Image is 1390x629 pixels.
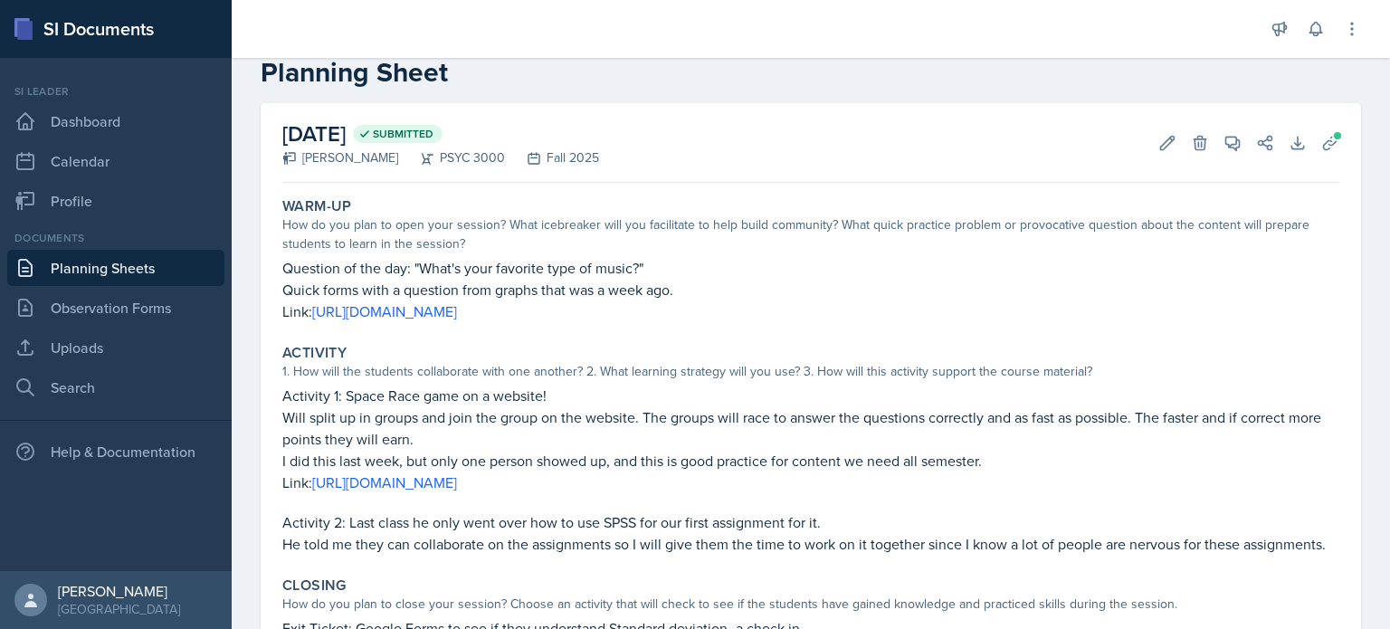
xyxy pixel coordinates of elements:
[7,434,224,470] div: Help & Documentation
[282,595,1339,614] div: How do you plan to close your session? Choose an activity that will check to see if the students ...
[282,344,347,362] label: Activity
[7,83,224,100] div: Si leader
[282,148,398,167] div: [PERSON_NAME]
[282,577,347,595] label: Closing
[282,279,1339,300] p: Quick forms with a question from graphs that was a week ago.
[312,472,457,492] a: [URL][DOMAIN_NAME]
[282,533,1339,555] p: He told me they can collaborate on the assignments so I will give them the time to work on it tog...
[282,450,1339,472] p: I did this last week, but only one person showed up, and this is good practice for content we nee...
[261,56,1361,89] h2: Planning Sheet
[282,300,1339,322] p: Link:
[58,600,180,618] div: [GEOGRAPHIC_DATA]
[7,329,224,366] a: Uploads
[7,103,224,139] a: Dashboard
[282,362,1339,381] div: 1. How will the students collaborate with one another? 2. What learning strategy will you use? 3....
[7,183,224,219] a: Profile
[282,385,1339,406] p: Activity 1: Space Race game on a website!
[373,127,433,141] span: Submitted
[7,290,224,326] a: Observation Forms
[282,406,1339,450] p: Will split up in groups and join the group on the website. The groups will race to answer the que...
[7,230,224,246] div: Documents
[282,511,1339,533] p: Activity 2: Last class he only went over how to use SPSS for our first assignment for it.
[282,118,599,150] h2: [DATE]
[282,197,352,215] label: Warm-Up
[398,148,505,167] div: PSYC 3000
[312,301,457,321] a: [URL][DOMAIN_NAME]
[282,257,1339,279] p: Question of the day: "What's your favorite type of music?"
[7,250,224,286] a: Planning Sheets
[282,472,1339,493] p: Link:
[58,582,180,600] div: [PERSON_NAME]
[7,143,224,179] a: Calendar
[282,215,1339,253] div: How do you plan to open your session? What icebreaker will you facilitate to help build community...
[505,148,599,167] div: Fall 2025
[7,369,224,405] a: Search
